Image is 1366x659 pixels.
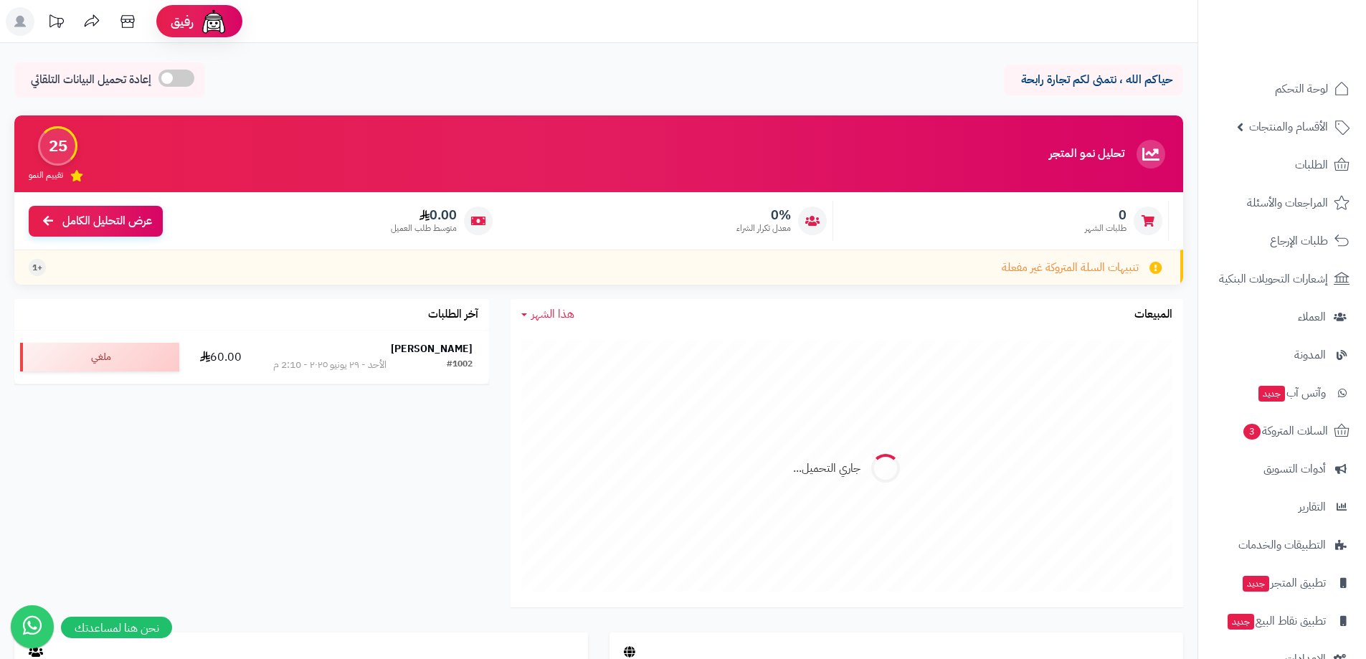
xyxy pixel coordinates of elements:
[1243,423,1261,440] span: 3
[1207,262,1357,296] a: إشعارات التحويلات البنكية
[521,306,574,323] a: هذا الشهر
[185,331,257,384] td: 60.00
[1238,535,1326,555] span: التطبيقات والخدمات
[1049,148,1124,161] h3: تحليل نمو المتجر
[32,262,42,274] span: +1
[1298,307,1326,327] span: العملاء
[531,305,574,323] span: هذا الشهر
[1226,611,1326,631] span: تطبيق نقاط البيع
[736,207,791,223] span: 0%
[1243,576,1269,592] span: جديد
[29,206,163,237] a: عرض التحليل الكامل
[1263,459,1326,479] span: أدوات التسويق
[1207,414,1357,448] a: السلات المتروكة3
[1207,148,1357,182] a: الطلبات
[273,358,386,372] div: الأحد - ٢٩ يونيو ٢٠٢٥ - 2:10 م
[1134,308,1172,321] h3: المبيعات
[391,222,457,234] span: متوسط طلب العميل
[1249,117,1328,137] span: الأقسام والمنتجات
[1207,490,1357,524] a: التقارير
[1207,528,1357,562] a: التطبيقات والخدمات
[1015,72,1172,88] p: حياكم الله ، نتمنى لكم تجارة رابحة
[1207,376,1357,410] a: وآتس آبجديد
[1207,224,1357,258] a: طلبات الإرجاع
[736,222,791,234] span: معدل تكرار الشراء
[31,72,151,88] span: إعادة تحميل البيانات التلقائي
[20,343,179,371] div: ملغي
[29,169,63,181] span: تقييم النمو
[1002,260,1139,276] span: تنبيهات السلة المتروكة غير مفعلة
[1207,72,1357,106] a: لوحة التحكم
[428,308,478,321] h3: آخر الطلبات
[1294,345,1326,365] span: المدونة
[1207,186,1357,220] a: المراجعات والأسئلة
[38,7,74,39] a: تحديثات المنصة
[1257,383,1326,403] span: وآتس آب
[1295,155,1328,175] span: الطلبات
[1247,193,1328,213] span: المراجعات والأسئلة
[62,213,152,229] span: عرض التحليل الكامل
[171,13,194,30] span: رفيق
[1268,11,1352,41] img: logo-2.png
[1085,222,1127,234] span: طلبات الشهر
[1085,207,1127,223] span: 0
[1299,497,1326,517] span: التقارير
[1207,452,1357,486] a: أدوات التسويق
[1270,231,1328,251] span: طلبات الإرجاع
[1207,300,1357,334] a: العملاء
[1258,386,1285,402] span: جديد
[1207,338,1357,372] a: المدونة
[1242,421,1328,441] span: السلات المتروكة
[1207,566,1357,600] a: تطبيق المتجرجديد
[391,341,473,356] strong: [PERSON_NAME]
[1207,604,1357,638] a: تطبيق نقاط البيعجديد
[1219,269,1328,289] span: إشعارات التحويلات البنكية
[1241,573,1326,593] span: تطبيق المتجر
[391,207,457,223] span: 0.00
[793,460,860,477] div: جاري التحميل...
[1228,614,1254,630] span: جديد
[199,7,228,36] img: ai-face.png
[1275,79,1328,99] span: لوحة التحكم
[447,358,473,372] div: #1002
